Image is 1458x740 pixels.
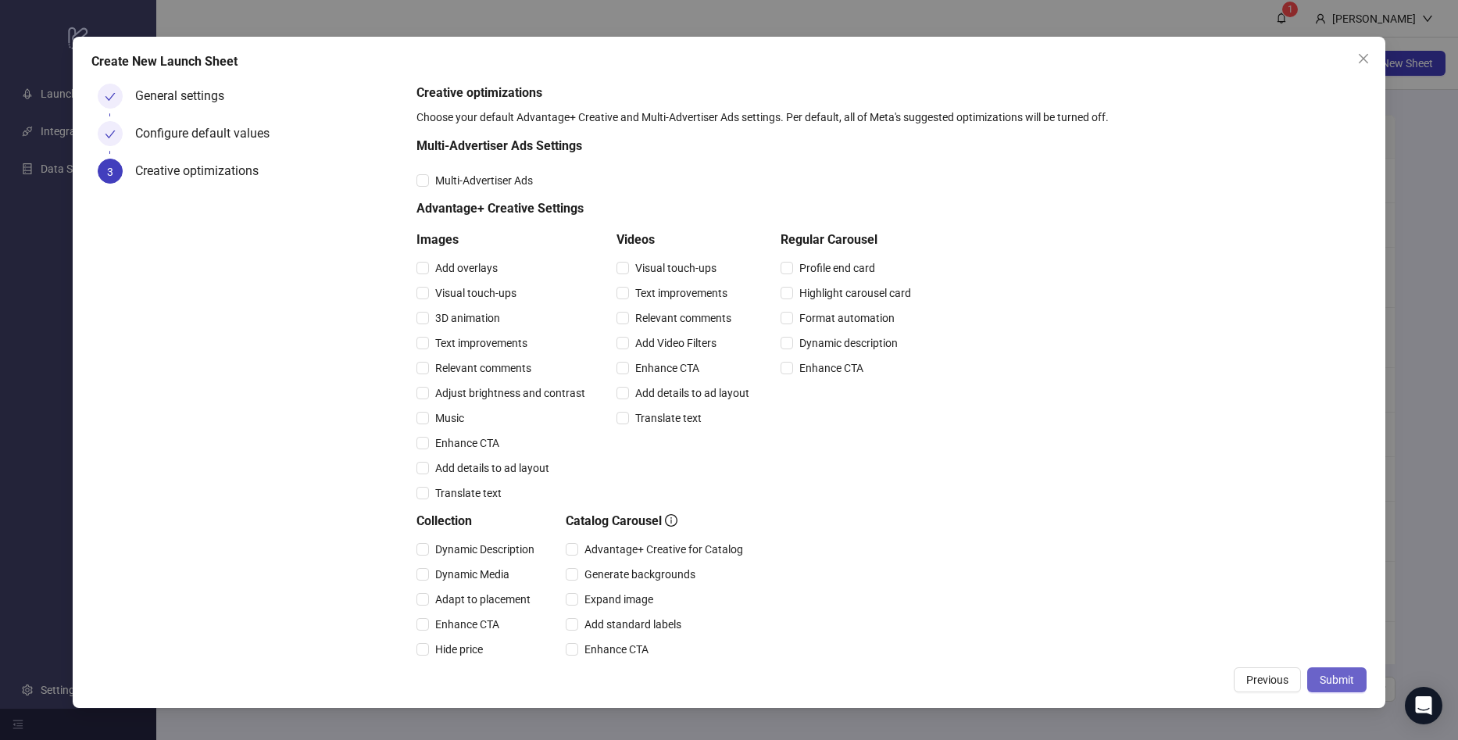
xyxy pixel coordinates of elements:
span: Translate text [429,484,508,502]
span: Highlight carousel card [793,284,917,302]
span: Text improvements [429,334,534,352]
button: Previous [1234,667,1301,692]
span: 3D animation [429,309,506,327]
h5: Multi-Advertiser Ads Settings [416,137,917,156]
span: Text improvements [629,284,734,302]
button: Close [1351,46,1376,71]
span: Hide price [429,641,489,658]
span: Advantage+ Creative for Catalog [578,541,749,558]
span: Enhance CTA [578,641,655,658]
span: Multi-Advertiser Ads [429,172,539,189]
span: Visual touch-ups [629,259,723,277]
div: Configure default values [135,121,282,146]
span: Expand image [578,591,659,608]
span: Dynamic Media [429,566,516,583]
span: Enhance CTA [429,616,506,633]
span: Profile end card [793,259,881,277]
span: Add standard labels [578,616,688,633]
span: Relevant comments [629,309,738,327]
span: Add overlays [429,259,504,277]
h5: Videos [616,231,756,249]
span: Submit [1320,674,1354,686]
button: Submit [1307,667,1367,692]
div: Choose your default Advantage+ Creative and Multi-Advertiser Ads settings. Per default, all of Me... [416,109,1360,126]
span: Enhance CTA [793,359,870,377]
span: Visual touch-ups [429,284,523,302]
div: Creative optimizations [135,159,271,184]
span: Add Video Filters [629,334,723,352]
h5: Advantage+ Creative Settings [416,199,917,218]
h5: Catalog Carousel [566,512,749,531]
span: Add details to ad layout [429,459,556,477]
span: Format automation [793,309,901,327]
span: Adjust brightness and contrast [429,384,591,402]
h5: Collection [416,512,541,531]
span: check [105,91,116,102]
div: General settings [135,84,237,109]
h5: Regular Carousel [781,231,917,249]
span: Dynamic Description [429,541,541,558]
span: check [105,129,116,140]
span: Dynamic description [793,334,904,352]
h5: Images [416,231,591,249]
span: Enhance CTA [629,359,706,377]
h5: Creative optimizations [416,84,1360,102]
span: Generate backgrounds [578,566,702,583]
span: Enhance CTA [429,434,506,452]
div: Create New Launch Sheet [91,52,1366,71]
span: info-circle [665,514,677,527]
span: close [1357,52,1370,65]
div: Open Intercom Messenger [1405,687,1442,724]
span: Previous [1246,674,1288,686]
span: Translate text [629,409,708,427]
span: 3 [107,166,113,178]
span: Add details to ad layout [629,384,756,402]
span: Adapt to placement [429,591,537,608]
span: Music [429,409,470,427]
span: Relevant comments [429,359,538,377]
